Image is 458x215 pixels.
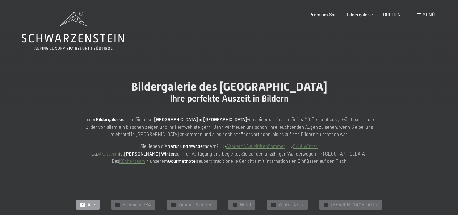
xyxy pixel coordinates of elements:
[123,202,151,208] span: Premium SPA
[81,203,84,207] span: ✓
[172,203,175,207] span: ✓
[124,151,175,157] strong: [PERSON_NAME] Winter
[117,203,119,207] span: ✓
[240,202,251,208] span: Hotel
[423,12,435,17] span: Menü
[309,12,337,17] a: Premium Spa
[170,94,289,104] span: Ihre perfekte Auszeit in Bildern
[178,202,213,208] span: Zimmer & Suiten
[154,116,247,122] strong: [GEOGRAPHIC_DATA] in [GEOGRAPHIC_DATA]
[331,202,378,208] span: [PERSON_NAME] Aktiv
[159,125,219,132] span: Einwilligung Marketing*
[88,202,95,208] span: Alle
[84,116,374,138] p: In der sehen Sie unser von seiner schönsten Seite. Mit Bedacht ausgewählt, sollen die Bilder von ...
[383,12,401,17] a: BUCHEN
[325,203,327,207] span: ✓
[96,116,122,122] strong: Bildergalerie
[272,203,275,207] span: ✓
[278,202,303,208] span: Winter Aktiv
[84,142,374,165] p: Sie lieben die gern? --> ---> Das ist zu Ihrer Verfügung und begleitet Sie auf den unzähligen Wan...
[99,151,119,157] a: Aktivteam
[131,80,327,94] span: Bildergalerie des [GEOGRAPHIC_DATA]
[119,158,145,164] a: Küchenteam
[226,143,285,149] a: Wandern&AktivitätenSommer
[168,158,197,164] strong: Gourmethotel
[167,143,207,149] strong: Natur und Wandern
[347,12,373,17] a: Bildergalerie
[293,143,318,149] a: Ski & Winter
[234,203,236,207] span: ✓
